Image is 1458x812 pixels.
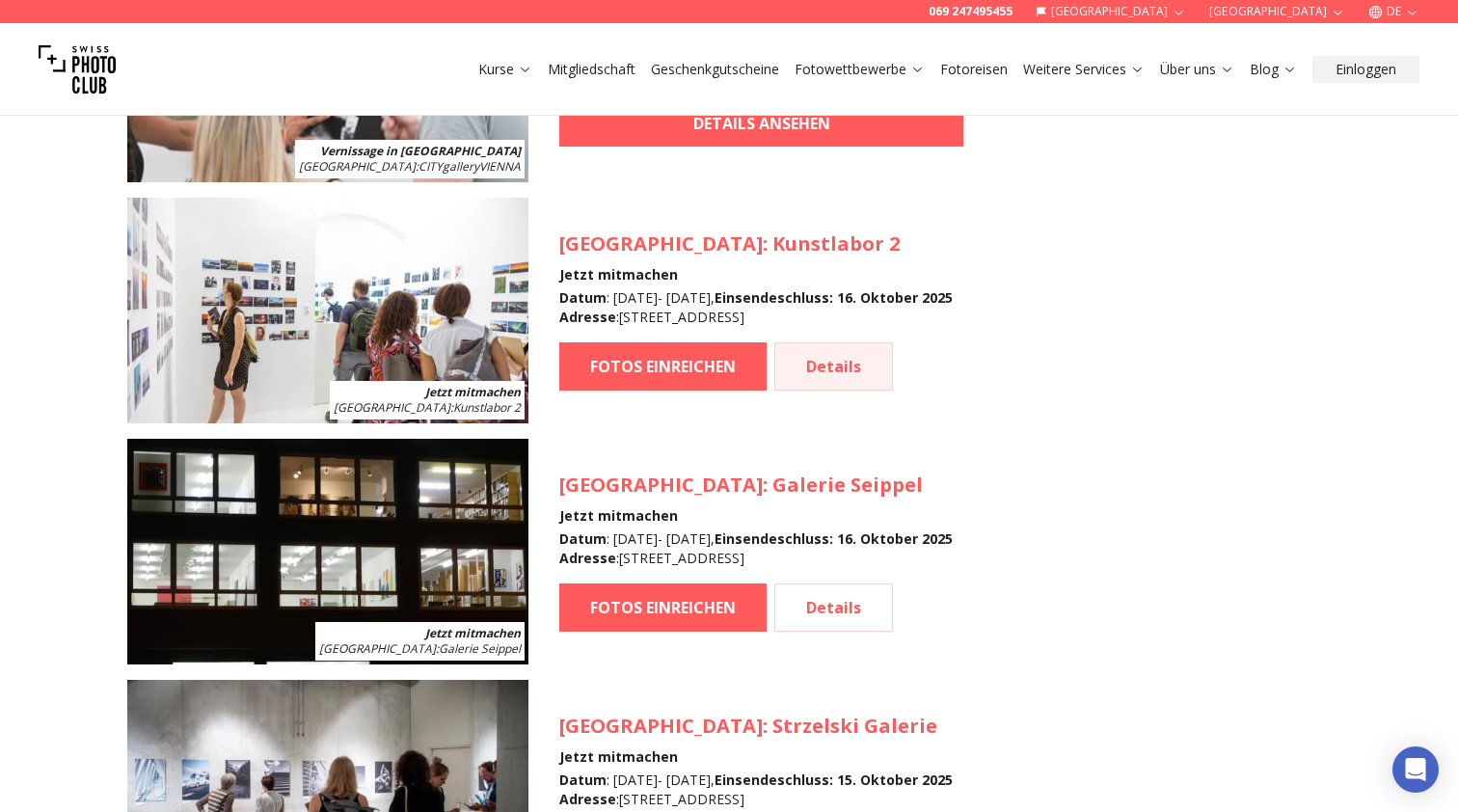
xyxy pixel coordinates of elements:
[715,288,953,307] b: Einsendeschluss : 16. Oktober 2025
[559,771,953,809] div: : [DATE] - [DATE] , : [STREET_ADDRESS]
[299,158,521,175] span: : CITYgalleryVIENNA
[559,308,616,326] b: Adresse
[940,60,1008,79] a: Fotoreisen
[559,771,607,789] b: Datum
[559,790,616,808] b: Adresse
[548,60,635,79] a: Mitgliedschaft
[1242,56,1305,83] button: Blog
[643,56,787,83] button: Geschenkgutscheine
[1015,56,1152,83] button: Weitere Services
[1152,56,1242,83] button: Über uns
[559,713,953,740] h3: : Strzelski Galerie
[1250,60,1297,79] a: Blog
[932,56,1015,83] button: Fotoreisen
[795,60,925,79] a: Fotowettbewerbe
[774,583,893,632] a: Details
[478,60,532,79] a: Kurse
[334,399,450,416] span: [GEOGRAPHIC_DATA]
[559,583,767,632] a: FOTOS EINREICHEN
[559,747,953,767] h4: Jetzt mitmachen
[559,549,616,567] b: Adresse
[559,265,953,284] h4: Jetzt mitmachen
[715,771,953,789] b: Einsendeschluss : 15. Oktober 2025
[559,230,953,257] h3: : Kunstlabor 2
[320,143,521,159] b: Vernissage in [GEOGRAPHIC_DATA]
[559,506,953,526] h4: Jetzt mitmachen
[334,399,521,416] span: : Kunstlabor 2
[1023,60,1145,79] a: Weitere Services
[774,342,893,391] a: Details
[559,288,607,307] b: Datum
[39,31,116,108] img: Swiss photo club
[425,625,521,641] b: Jetzt mitmachen
[929,4,1012,19] a: 069 247495455
[559,529,607,548] b: Datum
[559,529,953,568] div: : [DATE] - [DATE] , : [STREET_ADDRESS]
[319,640,436,657] span: [GEOGRAPHIC_DATA]
[1160,60,1234,79] a: Über uns
[540,56,643,83] button: Mitgliedschaft
[127,439,528,664] img: SPC Photo Awards KÖLN November 2025
[559,230,763,257] span: [GEOGRAPHIC_DATA]
[715,529,953,548] b: Einsendeschluss : 16. Oktober 2025
[787,56,932,83] button: Fotowettbewerbe
[559,342,767,391] a: FOTOS EINREICHEN
[651,60,779,79] a: Geschenkgutscheine
[299,158,416,175] span: [GEOGRAPHIC_DATA]
[559,472,763,498] span: [GEOGRAPHIC_DATA]
[1312,56,1419,83] button: Einloggen
[425,384,521,400] b: Jetzt mitmachen
[559,288,953,327] div: : [DATE] - [DATE] , : [STREET_ADDRESS]
[559,100,963,147] a: DETAILS ANSEHEN
[1392,746,1439,793] div: Open Intercom Messenger
[319,640,521,657] span: : Galerie Seippel
[471,56,540,83] button: Kurse
[559,472,953,499] h3: : Galerie Seippel
[127,198,528,423] img: SPC Photo Awards MÜNCHEN November 2025
[559,713,763,739] span: [GEOGRAPHIC_DATA]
